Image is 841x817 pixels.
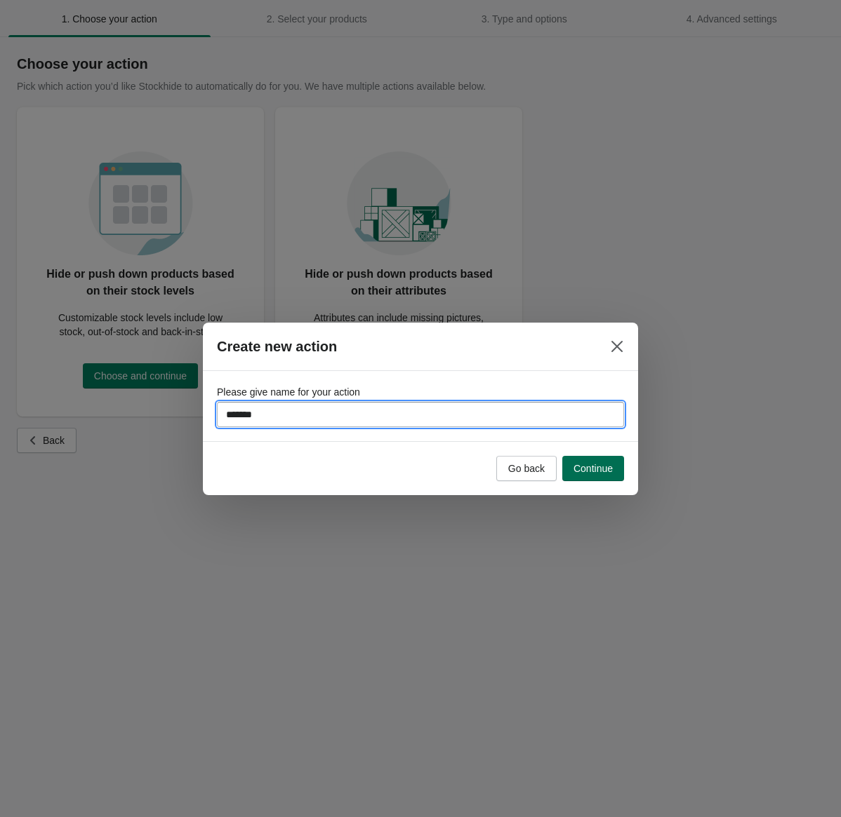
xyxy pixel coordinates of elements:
[217,386,360,398] span: Please give name for your action
[217,338,337,355] h2: Create new action
[508,463,545,474] span: Go back
[496,456,557,481] button: Go back
[604,334,630,359] button: Close
[574,463,613,474] span: Continue
[562,456,624,481] button: Continue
